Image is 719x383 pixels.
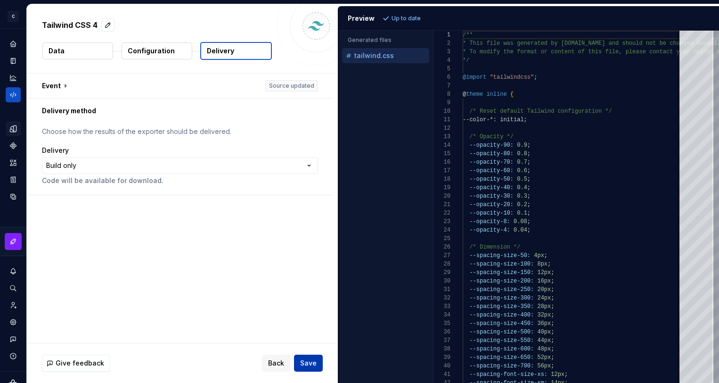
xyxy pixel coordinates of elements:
div: 10 [433,107,450,116]
a: Components [6,138,21,153]
span: 28px [537,303,551,310]
div: 8 [433,90,450,99]
span: ; [527,193,531,200]
span: --spacing-size-350: [469,303,534,310]
span: --opacity-90: [469,142,514,149]
div: 20 [433,192,450,200]
span: ; [527,167,531,174]
span: 52px [537,354,551,361]
div: Code automation [6,87,21,102]
span: ; [551,363,554,369]
div: 11 [433,116,450,124]
span: --spacing-size-550: [469,337,534,344]
div: 25 [433,234,450,243]
span: 20px [537,286,551,293]
div: 19 [433,183,450,192]
p: Code will be available for download. [42,176,318,185]
span: ; [534,74,537,81]
span: --opacity-80: [469,150,514,157]
span: 56px [537,363,551,369]
span: ; [551,269,554,276]
span: 48px [537,346,551,352]
span: /* Opacity */ [469,133,514,140]
div: 38 [433,345,450,353]
button: Configuration [122,42,192,59]
button: Save [294,355,323,372]
div: Search ⌘K [6,281,21,296]
p: Up to date [392,15,421,22]
a: Analytics [6,70,21,85]
span: ; [551,286,554,293]
button: Delivery [200,42,272,60]
span: * This file was generated by [DOMAIN_NAME] and sho [463,40,632,47]
div: Home [6,36,21,51]
div: 26 [433,243,450,251]
span: 0.8 [517,150,527,157]
span: --opacity-50: [469,176,514,183]
span: ; [564,371,568,378]
span: ; [527,150,531,157]
span: ; [551,278,554,284]
span: ; [551,337,554,344]
span: 16px [537,278,551,284]
span: 12px [537,269,551,276]
span: 24px [537,295,551,301]
span: @import [463,74,486,81]
div: Notifications [6,264,21,279]
label: Delivery [42,146,69,155]
span: ; [551,354,554,361]
div: 2 [433,39,450,48]
div: 34 [433,311,450,319]
span: --spacing-size-400: [469,312,534,318]
span: --opacity-70: [469,159,514,166]
div: 7 [433,82,450,90]
span: --spacing-size-250: [469,286,534,293]
div: Preview [348,14,375,23]
div: 5 [433,65,450,73]
span: 40px [537,329,551,335]
span: 36px [537,320,551,327]
div: 28 [433,260,450,268]
span: /* Reset default Tailwind configuration */ [469,108,612,115]
div: Data sources [6,189,21,204]
span: --spacing-size-150: [469,269,534,276]
span: { [510,91,514,98]
div: Storybook stories [6,172,21,187]
div: 23 [433,217,450,226]
div: C [8,11,19,22]
span: ; [544,252,547,259]
span: 0.5 [517,176,527,183]
span: --spacing-size-300: [469,295,534,301]
p: Delivery [207,46,234,56]
span: ; [551,329,554,335]
span: --spacing-size-500: [469,329,534,335]
div: 24 [433,226,450,234]
span: 44px [537,337,551,344]
span: --spacing-size-50: [469,252,531,259]
div: 36 [433,328,450,336]
span: 0.04 [514,227,527,233]
span: @ [463,91,466,98]
span: ; [527,184,531,191]
a: Design tokens [6,121,21,136]
div: 12 [433,124,450,133]
a: Assets [6,155,21,170]
span: ; [527,218,531,225]
span: 8px [537,261,547,267]
span: 0.6 [517,167,527,174]
div: 37 [433,336,450,345]
span: --opacity-60: [469,167,514,174]
div: 14 [433,141,450,150]
button: tailwind.css [342,50,429,61]
span: --color-*: initial; [463,117,527,123]
span: Save [300,358,317,368]
div: 4 [433,56,450,65]
span: 0.2 [517,201,527,208]
button: C [2,6,25,26]
a: Invite team [6,298,21,313]
div: 6 [433,73,450,82]
span: "tailwindcss" [490,74,534,81]
span: --opacity-10: [469,210,514,216]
